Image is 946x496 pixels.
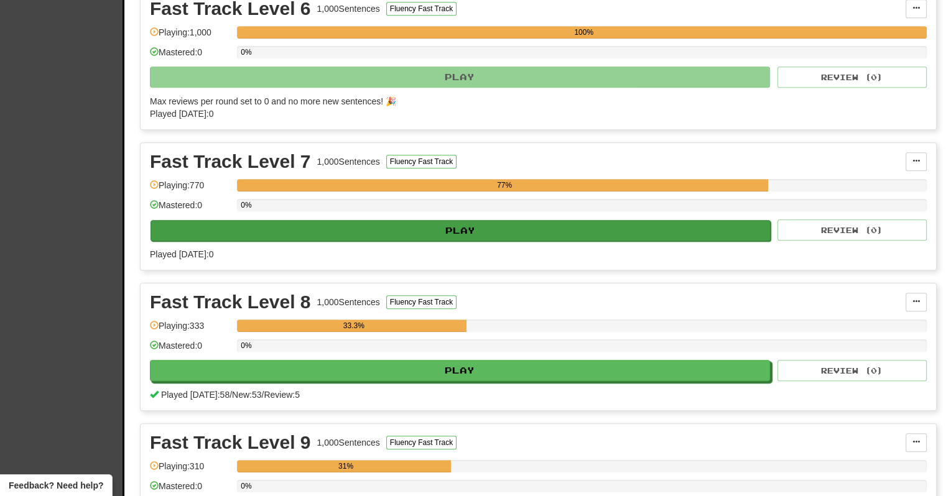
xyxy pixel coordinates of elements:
div: Mastered: 0 [150,199,231,219]
div: Playing: 770 [150,179,231,200]
button: Fluency Fast Track [386,2,457,16]
div: 1,000 Sentences [317,155,380,168]
div: 100% [241,26,927,39]
span: New: 53 [232,390,261,400]
button: Fluency Fast Track [386,155,457,168]
span: Open feedback widget [9,479,103,492]
div: Fast Track Level 9 [150,433,311,452]
div: Max reviews per round set to 0 and no more new sentences! 🎉 [150,95,919,108]
button: Review (0) [777,360,927,381]
span: Played [DATE]: 0 [150,249,213,259]
button: Review (0) [777,219,927,241]
button: Fluency Fast Track [386,436,457,449]
span: Played [DATE]: 58 [161,390,230,400]
button: Play [150,360,770,381]
div: 1,000 Sentences [317,296,380,308]
button: Play [151,220,771,241]
div: Playing: 333 [150,319,231,340]
div: Fast Track Level 7 [150,152,311,171]
div: Mastered: 0 [150,46,231,67]
div: 33.3% [241,319,466,332]
div: 77% [241,179,768,191]
span: Review: 5 [264,390,300,400]
span: / [230,390,232,400]
button: Fluency Fast Track [386,295,457,309]
span: / [262,390,264,400]
div: Fast Track Level 8 [150,293,311,311]
button: Review (0) [777,67,927,88]
button: Play [150,67,770,88]
div: 1,000 Sentences [317,436,380,449]
span: Played [DATE]: 0 [150,109,213,119]
div: 1,000 Sentences [317,2,380,15]
div: Playing: 310 [150,460,231,480]
div: 31% [241,460,451,472]
div: Playing: 1,000 [150,26,231,47]
div: Mastered: 0 [150,339,231,360]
